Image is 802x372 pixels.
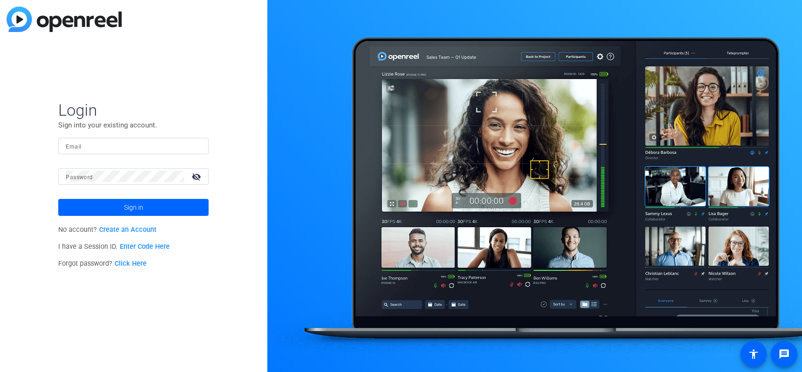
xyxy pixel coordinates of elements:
[124,196,143,219] span: Sign in
[779,348,790,360] mat-icon: message
[58,260,147,268] span: Forgot password?
[58,199,209,216] button: Sign in
[58,100,209,120] span: Login
[99,226,156,234] a: Create an Account
[58,120,209,130] p: Sign into your existing account.
[66,143,81,150] mat-label: Email
[58,226,156,234] span: No account?
[748,348,759,360] mat-icon: accessibility
[66,140,201,151] input: Enter Email Address
[120,243,170,251] a: Enter Code Here
[58,243,170,251] span: I have a Session ID.
[7,7,122,32] img: blue-gradient.svg
[115,260,147,268] a: Click Here
[66,174,93,181] mat-label: Password
[186,170,209,183] mat-icon: visibility_off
